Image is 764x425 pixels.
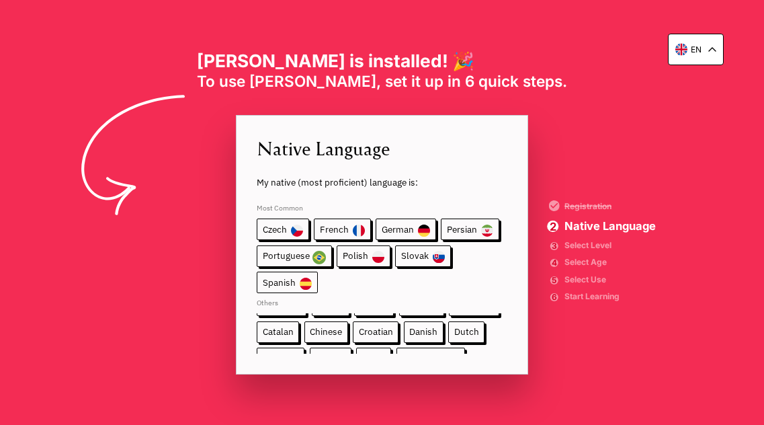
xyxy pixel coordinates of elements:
[257,272,318,293] span: Spanish
[304,321,348,343] span: Chinese
[564,202,656,210] span: Registration
[257,136,507,161] span: Native Language
[257,348,304,369] span: Estonian
[564,242,656,249] span: Select Level
[257,321,299,343] span: Catalan
[337,245,390,267] span: Polish
[441,219,499,240] span: Persian
[353,321,398,343] span: Croatian
[257,293,507,313] span: Others
[197,72,567,90] span: To use [PERSON_NAME], set it up in 6 quick steps.
[395,245,451,267] span: Slovak
[197,50,567,72] h1: [PERSON_NAME] is installed! 🎉
[404,321,443,343] span: Danish
[448,321,484,343] span: Dutch
[564,259,656,266] span: Select Age
[257,194,507,219] span: Most Common
[257,162,507,189] span: My native (most proficient) language is:
[376,219,436,240] span: German
[257,245,332,267] span: Portuguese
[564,221,656,232] span: Native Language
[396,348,465,369] span: Haitian Creole
[310,348,351,369] span: Finnish
[691,44,702,54] p: en
[564,293,656,301] span: Start Learning
[314,219,371,240] span: French
[564,276,656,284] span: Select Use
[356,348,391,369] span: Greek
[257,219,309,240] span: Czech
